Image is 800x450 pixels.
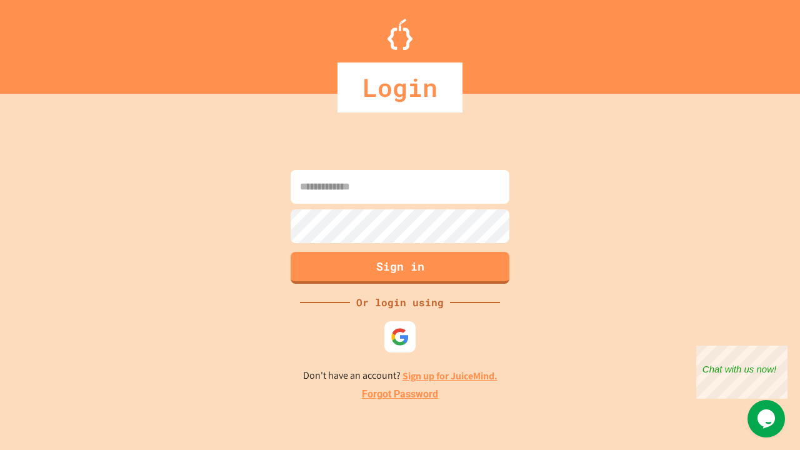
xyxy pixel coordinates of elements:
a: Sign up for JuiceMind. [402,369,497,382]
div: Login [337,62,462,112]
iframe: chat widget [747,400,787,437]
a: Forgot Password [362,387,438,402]
img: google-icon.svg [391,327,409,346]
div: Or login using [350,295,450,310]
img: Logo.svg [387,19,412,50]
button: Sign in [291,252,509,284]
iframe: chat widget [696,346,787,399]
p: Don't have an account? [303,368,497,384]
